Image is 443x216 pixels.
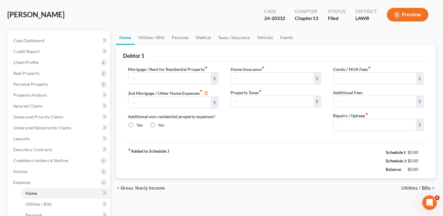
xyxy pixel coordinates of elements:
label: Additional non-residential property expenses? [128,113,219,120]
span: Home [25,191,37,196]
label: 2nd Mortgage / Other Home Expenses [128,89,209,97]
a: Home [116,30,135,45]
input: -- [334,119,416,131]
label: No [159,122,165,128]
div: Case [264,8,285,15]
button: Preview [387,8,428,22]
span: Property Analysis [13,92,47,98]
a: Unsecured Priority Claims [8,111,110,122]
div: Filed [328,15,346,22]
button: Utilities / Bills chevron_right [401,186,436,191]
a: Credit Report [8,46,110,57]
span: Credit Report [13,49,39,54]
a: Taxes / Insurance [215,30,254,45]
a: Unsecured Nonpriority Claims [8,122,110,133]
div: $ [416,96,423,108]
strong: Added to Schedule J [128,148,169,174]
label: Mortgage / Rent for Residential Property [128,66,208,72]
input: -- [128,97,211,108]
span: 6 [435,195,440,200]
div: $ [211,97,218,108]
span: Utilities / Bills [25,201,52,207]
div: LAWB [355,15,377,22]
div: $ [416,119,423,131]
a: Utilities / Bills [135,30,168,45]
label: Additional Fees [333,89,363,96]
i: fiber_manual_record [200,89,203,92]
a: Home [21,188,110,199]
a: Medical [192,30,215,45]
div: Chapter [295,8,318,15]
a: Utilities / Bills [21,199,110,210]
span: 13 [313,15,318,21]
label: Property Taxes [231,89,262,96]
label: Condo / HOA Fees [333,66,371,72]
div: $ [314,73,321,84]
span: Client Profile [13,60,38,65]
span: Unsecured Priority Claims [13,114,63,119]
span: Real Property [13,71,39,76]
input: -- [334,73,416,84]
span: Secured Claims [13,103,42,108]
a: Secured Claims [8,101,110,111]
div: $ [416,73,423,84]
input: -- [231,73,314,84]
div: $0.00 [408,149,424,155]
label: Home Insurance [231,66,265,72]
strong: Schedule J: [386,158,407,163]
i: fiber_manual_record [259,89,262,92]
span: Unsecured Nonpriority Claims [13,125,71,130]
div: $0.00 [408,158,424,164]
i: fiber_manual_record [368,66,371,69]
span: Case Dashboard [13,38,44,43]
iframe: Intercom live chat [422,195,437,210]
span: [PERSON_NAME] [7,10,65,19]
div: Chapter [295,15,318,22]
div: $ [314,96,321,108]
a: Property Analysis [8,90,110,101]
span: Personal Property [13,81,48,87]
a: Family [277,30,297,45]
div: $ [211,73,218,84]
span: Executory Contracts [13,147,52,152]
i: chevron_right [431,186,436,191]
i: chevron_left [116,186,121,191]
span: Utilities / Bills [401,186,431,191]
a: Personal [168,30,192,45]
a: Executory Contracts [8,144,110,155]
input: -- [128,73,211,84]
div: $0.00 [408,166,424,172]
i: fiber_manual_record [205,66,208,69]
span: Codebtors Insiders & Notices [13,158,68,163]
label: Repairs / Upkeep [333,112,368,119]
div: District [355,8,377,15]
span: Income [13,169,27,174]
input: -- [231,96,314,108]
span: Gross Yearly Income [121,186,165,191]
a: Vehicles [254,30,277,45]
label: Yes [137,122,143,128]
i: fiber_manual_record [128,148,131,151]
div: Debtor 1 [123,52,145,59]
strong: Balance: [386,167,402,172]
span: Lawsuits [13,136,30,141]
a: Lawsuits [8,133,110,144]
a: Case Dashboard [8,35,110,46]
div: Status [328,8,346,15]
strong: Schedule I: [386,150,406,155]
i: fiber_manual_record [365,112,368,115]
span: Expenses [13,180,31,185]
i: fiber_manual_record [261,66,265,69]
input: -- [334,96,416,108]
div: 24-20332 [264,15,285,22]
button: chevron_left Gross Yearly Income [116,186,165,191]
